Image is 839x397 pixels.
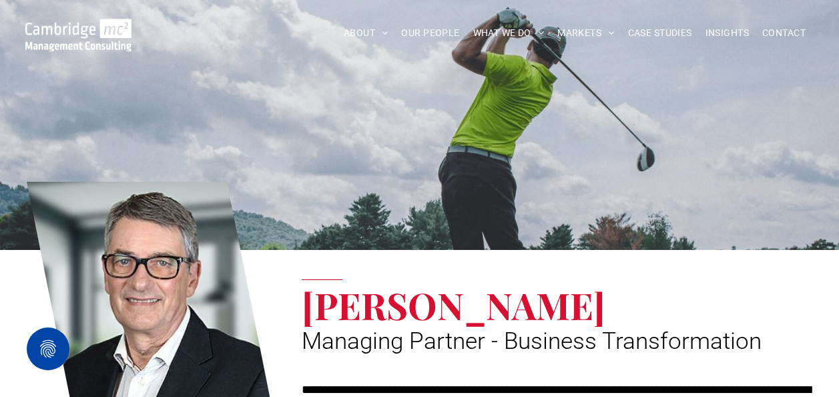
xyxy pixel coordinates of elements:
a: ABOUT [337,23,395,43]
img: Go to Homepage [25,19,132,51]
span: Managing Partner - Business Transformation [302,327,762,355]
a: CONTACT [756,23,812,43]
a: CASE STUDIES [621,23,699,43]
a: OUR PEOPLE [394,23,466,43]
a: Your Business Transformed | Cambridge Management Consulting [25,21,132,35]
a: WHAT WE DO [467,23,551,43]
a: INSIGHTS [699,23,756,43]
span: [PERSON_NAME] [302,280,605,329]
a: MARKETS [551,23,621,43]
